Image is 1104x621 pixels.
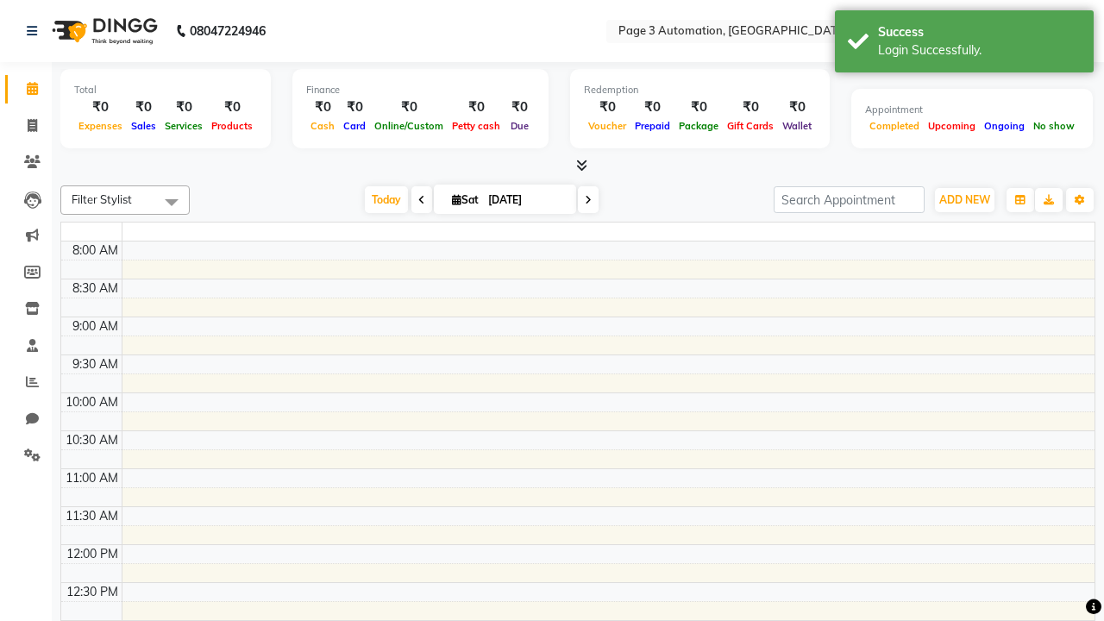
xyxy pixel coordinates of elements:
[69,241,122,260] div: 8:00 AM
[306,120,339,132] span: Cash
[1029,120,1079,132] span: No show
[584,120,630,132] span: Voucher
[630,97,674,117] div: ₹0
[62,431,122,449] div: 10:30 AM
[69,355,122,373] div: 9:30 AM
[935,188,994,212] button: ADD NEW
[365,186,408,213] span: Today
[339,120,370,132] span: Card
[72,192,132,206] span: Filter Stylist
[339,97,370,117] div: ₹0
[924,120,980,132] span: Upcoming
[778,97,816,117] div: ₹0
[62,469,122,487] div: 11:00 AM
[584,83,816,97] div: Redemption
[207,120,257,132] span: Products
[74,97,127,117] div: ₹0
[160,120,207,132] span: Services
[483,187,569,213] input: 2025-10-04
[723,120,778,132] span: Gift Cards
[306,97,339,117] div: ₹0
[127,97,160,117] div: ₹0
[939,193,990,206] span: ADD NEW
[127,120,160,132] span: Sales
[980,120,1029,132] span: Ongoing
[69,279,122,298] div: 8:30 AM
[370,120,448,132] span: Online/Custom
[448,193,483,206] span: Sat
[44,7,162,55] img: logo
[62,507,122,525] div: 11:30 AM
[878,23,1081,41] div: Success
[778,120,816,132] span: Wallet
[878,41,1081,60] div: Login Successfully.
[160,97,207,117] div: ₹0
[69,317,122,336] div: 9:00 AM
[62,393,122,411] div: 10:00 AM
[584,97,630,117] div: ₹0
[74,120,127,132] span: Expenses
[74,83,257,97] div: Total
[448,120,505,132] span: Petty cash
[370,97,448,117] div: ₹0
[723,97,778,117] div: ₹0
[865,103,1079,117] div: Appointment
[63,545,122,563] div: 12:00 PM
[63,583,122,601] div: 12:30 PM
[505,97,535,117] div: ₹0
[674,120,723,132] span: Package
[865,120,924,132] span: Completed
[207,97,257,117] div: ₹0
[774,186,925,213] input: Search Appointment
[190,7,266,55] b: 08047224946
[448,97,505,117] div: ₹0
[506,120,533,132] span: Due
[630,120,674,132] span: Prepaid
[306,83,535,97] div: Finance
[674,97,723,117] div: ₹0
